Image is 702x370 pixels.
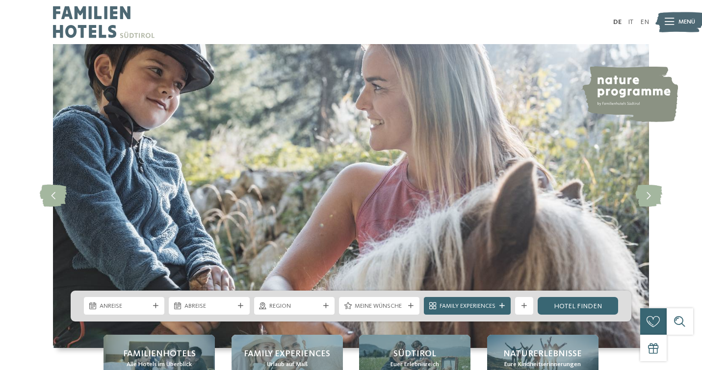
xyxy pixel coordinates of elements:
[355,302,404,311] span: Meine Wünsche
[538,297,618,315] a: Hotel finden
[267,360,308,369] span: Urlaub auf Maß
[504,360,581,369] span: Eure Kindheitserinnerungen
[503,348,582,360] span: Naturerlebnisse
[184,302,234,311] span: Abreise
[244,348,330,360] span: Family Experiences
[628,19,633,25] a: IT
[393,348,436,360] span: Südtirol
[127,360,192,369] span: Alle Hotels im Überblick
[581,66,678,122] img: nature programme by Familienhotels Südtirol
[640,19,649,25] a: EN
[269,302,319,311] span: Region
[390,360,439,369] span: Euer Erlebnisreich
[100,302,149,311] span: Anreise
[613,19,622,25] a: DE
[440,302,495,311] span: Family Experiences
[678,18,695,26] span: Menü
[123,348,196,360] span: Familienhotels
[53,44,649,348] img: Familienhotels Südtirol: The happy family places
